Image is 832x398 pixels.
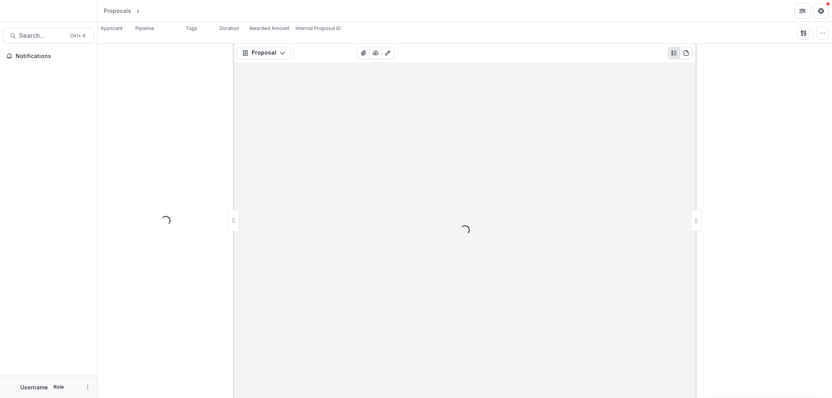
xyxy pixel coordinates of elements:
button: Search... [3,28,94,44]
button: PDF view [680,47,692,59]
button: Plaintext view [668,47,680,59]
button: Proposal [237,47,291,59]
p: Tags [186,25,197,32]
button: View Attached Files [357,47,370,59]
a: Proposals [101,5,134,16]
p: Pipeline [135,25,154,32]
p: Awarded Amount [249,25,289,32]
p: Internal Proposal ID [296,25,341,32]
p: Username [20,383,48,391]
p: Role [51,384,66,391]
button: Notifications [3,50,94,62]
button: Partners [795,3,810,19]
button: Get Help [813,3,829,19]
p: Duration [220,25,239,32]
nav: breadcrumb [101,5,174,16]
span: Notifications [16,53,91,60]
button: More [83,382,92,392]
div: Ctrl + K [68,32,87,40]
p: Applicant [101,25,122,32]
div: Proposals [104,7,131,15]
span: Search... [19,32,65,39]
button: Edit as form [381,47,394,59]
